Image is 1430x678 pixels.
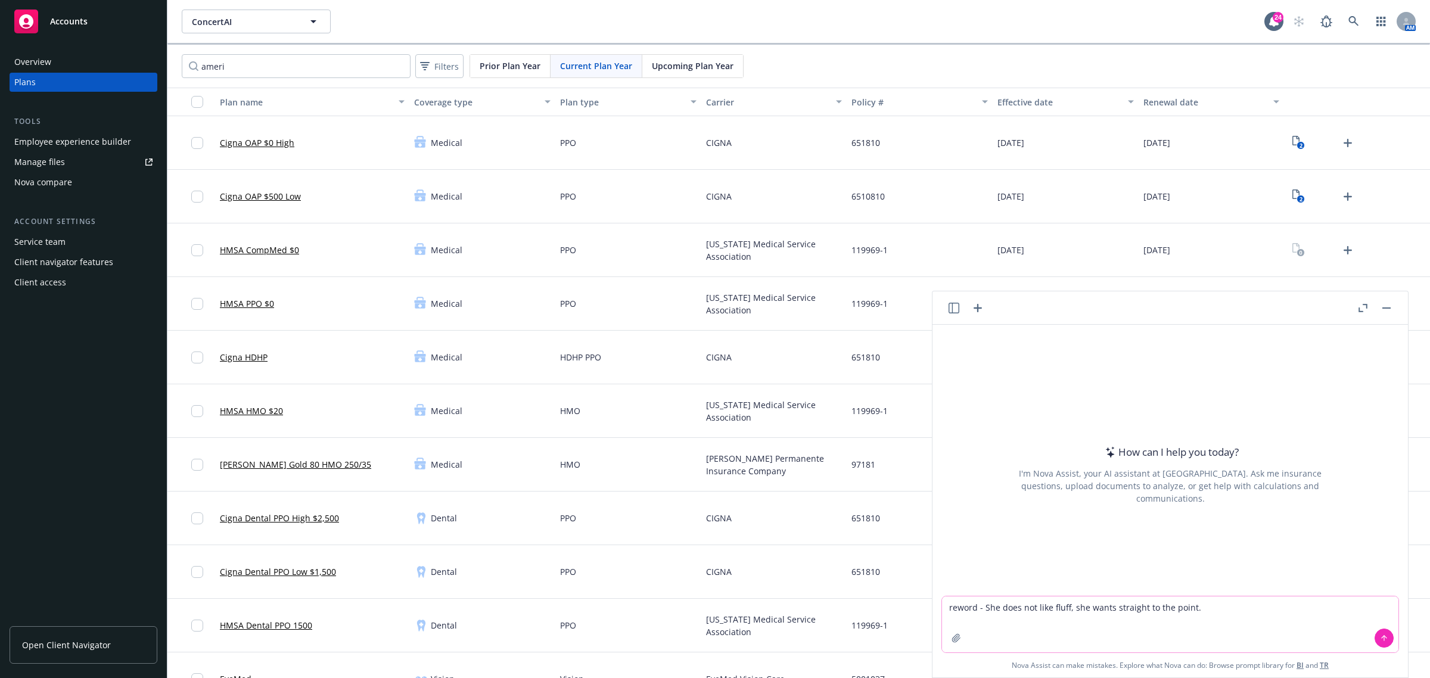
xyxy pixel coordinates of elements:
span: HMO [560,405,580,417]
text: 2 [1299,195,1302,203]
span: [US_STATE] Medical Service Association [706,291,843,316]
span: CIGNA [706,512,732,524]
a: Manage files [10,153,157,172]
a: HMSA PPO $0 [220,297,274,310]
span: [US_STATE] Medical Service Association [706,399,843,424]
a: Client navigator features [10,253,157,272]
a: Search [1342,10,1366,33]
span: 651810 [851,136,880,149]
span: 6510810 [851,190,885,203]
div: Plan type [560,96,683,108]
button: Plan type [555,88,701,116]
a: TR [1320,660,1329,670]
a: Start snowing [1287,10,1311,33]
a: Cigna OAP $0 High [220,136,294,149]
button: Filters [415,54,464,78]
span: HMO [560,458,580,471]
div: 24 [1273,12,1283,23]
input: Toggle Row Selected [191,191,203,203]
a: Accounts [10,5,157,38]
span: 651810 [851,351,880,363]
span: Nova Assist can make mistakes. Explore what Nova can do: Browse prompt library for and [937,653,1403,677]
button: Carrier [701,88,847,116]
a: Switch app [1369,10,1393,33]
span: [DATE] [997,244,1024,256]
a: Cigna HDHP [220,351,268,363]
input: Toggle Row Selected [191,405,203,417]
input: Toggle Row Selected [191,352,203,363]
div: Renewal date [1143,96,1267,108]
a: Service team [10,232,157,251]
span: Medical [431,351,462,363]
span: Prior Plan Year [480,60,540,72]
span: 119969-1 [851,619,888,632]
button: Effective date [993,88,1139,116]
span: Filters [434,60,459,73]
span: 119969-1 [851,244,888,256]
a: Report a Bug [1314,10,1338,33]
div: How can I help you today? [1102,444,1239,460]
input: Toggle Row Selected [191,244,203,256]
span: HDHP PPO [560,351,601,363]
a: Client access [10,273,157,292]
a: View Plan Documents [1289,133,1308,153]
input: Toggle Row Selected [191,298,203,310]
span: Dental [431,512,457,524]
span: [PERSON_NAME] Permanente Insurance Company [706,452,843,477]
span: Upcoming Plan Year [652,60,733,72]
a: Cigna Dental PPO Low $1,500 [220,565,336,578]
span: ConcertAI [192,15,295,28]
div: Tools [10,116,157,127]
span: [US_STATE] Medical Service Association [706,238,843,263]
input: Toggle Row Selected [191,566,203,578]
span: PPO [560,297,576,310]
div: Client access [14,273,66,292]
span: CIGNA [706,190,732,203]
div: Employee experience builder [14,132,131,151]
button: Policy # [847,88,993,116]
span: CIGNA [706,565,732,578]
div: Plans [14,73,36,92]
span: [US_STATE] Medical Service Association [706,613,843,638]
span: 119969-1 [851,405,888,417]
button: Renewal date [1139,88,1285,116]
span: Medical [431,136,462,149]
a: BI [1297,660,1304,670]
span: [DATE] [1143,244,1170,256]
span: [DATE] [997,190,1024,203]
a: Employee experience builder [10,132,157,151]
div: Plan name [220,96,391,108]
div: Manage files [14,153,65,172]
div: Coverage type [414,96,537,108]
span: [DATE] [997,136,1024,149]
span: PPO [560,512,576,524]
span: 119969-1 [851,297,888,310]
span: Filters [418,58,461,75]
span: PPO [560,619,576,632]
div: Carrier [706,96,829,108]
div: Nova compare [14,173,72,192]
span: Accounts [50,17,88,26]
span: Medical [431,190,462,203]
text: 2 [1299,142,1302,150]
div: Account settings [10,216,157,228]
span: 97181 [851,458,875,471]
input: Toggle Row Selected [191,137,203,149]
span: PPO [560,244,576,256]
a: Cigna OAP $500 Low [220,190,301,203]
a: View Plan Documents [1289,187,1308,206]
span: Dental [431,619,457,632]
div: Service team [14,232,66,251]
span: CIGNA [706,351,732,363]
input: Search by name [182,54,411,78]
span: 651810 [851,512,880,524]
span: [DATE] [1143,190,1170,203]
input: Toggle Row Selected [191,459,203,471]
span: 651810 [851,565,880,578]
span: Medical [431,244,462,256]
button: ConcertAI [182,10,331,33]
a: View Plan Documents [1289,241,1308,260]
a: Upload Plan Documents [1338,241,1357,260]
a: Upload Plan Documents [1338,187,1357,206]
div: Policy # [851,96,975,108]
